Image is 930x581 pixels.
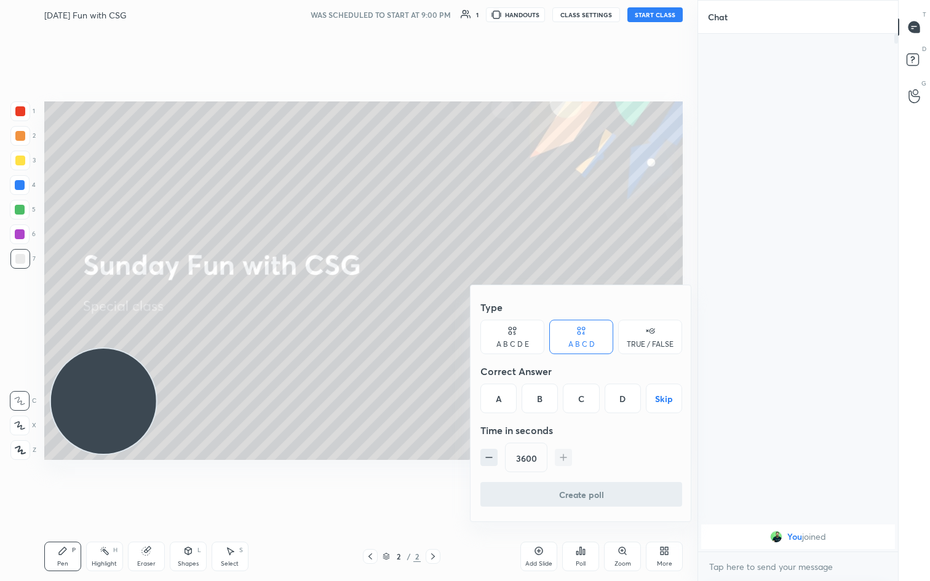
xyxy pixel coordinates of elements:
[480,359,682,384] div: Correct Answer
[496,341,529,348] div: A B C D E
[627,341,674,348] div: TRUE / FALSE
[605,384,641,413] div: D
[563,384,599,413] div: C
[480,295,682,320] div: Type
[646,384,682,413] button: Skip
[480,418,682,443] div: Time in seconds
[568,341,595,348] div: A B C D
[522,384,558,413] div: B
[480,384,517,413] div: A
